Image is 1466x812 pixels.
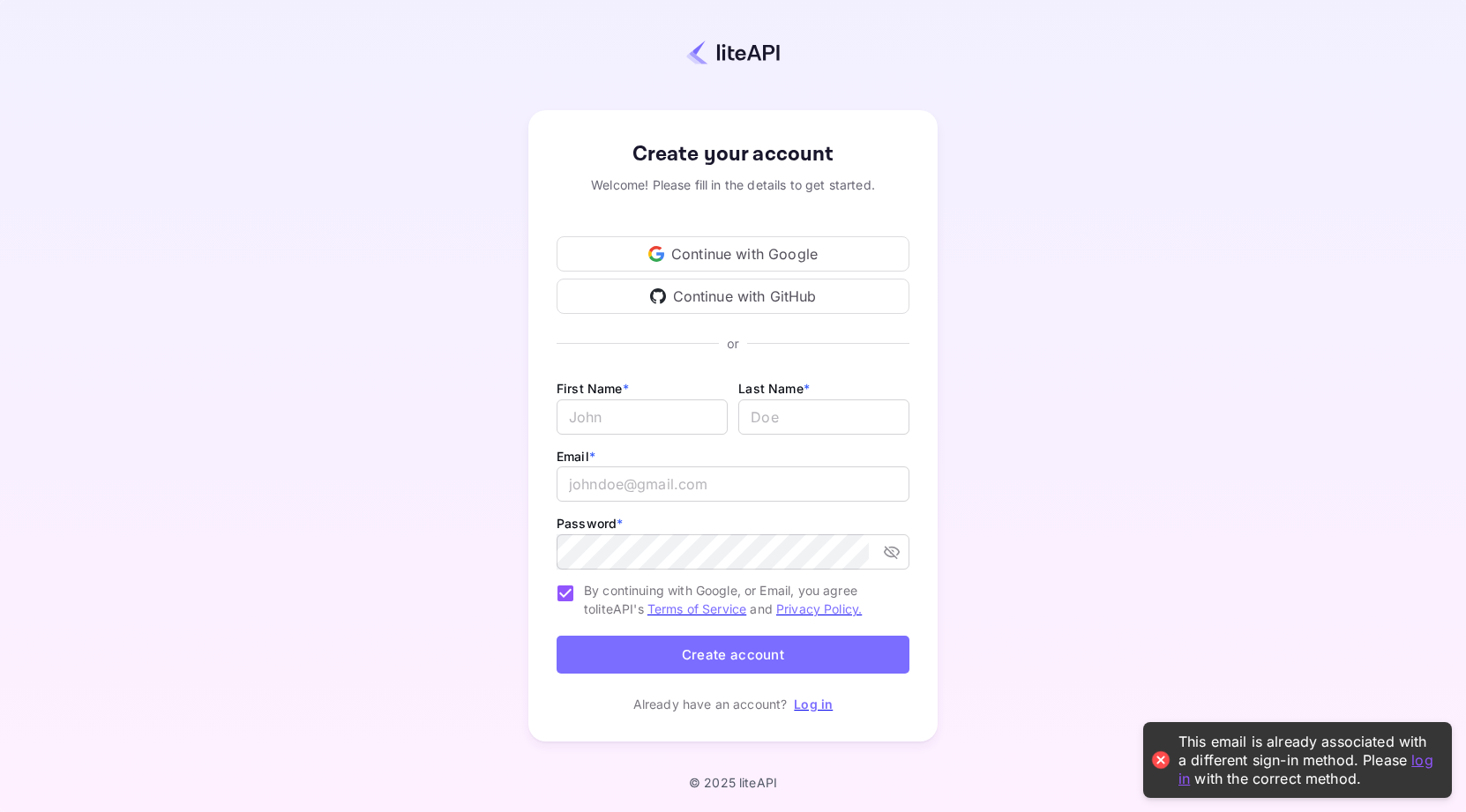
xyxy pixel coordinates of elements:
button: toggle password visibility [876,536,908,568]
a: Log in [794,697,833,711]
span: By continuing with Google, or Email, you agree to liteAPI's and [584,581,895,618]
div: Welcome! Please fill in the details to get started. [557,175,909,194]
label: Last Name [738,381,810,396]
img: liteapi [686,40,780,65]
a: Terms of Service [647,601,746,616]
label: Password [557,516,623,531]
div: Continue with Google [557,236,909,272]
div: Create your account [557,138,909,170]
label: First Name [557,381,629,396]
input: johndoe@gmail.com [557,466,909,502]
a: log in [1178,750,1433,786]
input: Doe [738,399,909,435]
button: Create account [557,636,909,674]
label: Email [557,449,595,464]
input: John [557,399,728,435]
div: Continue with GitHub [557,279,909,314]
a: Privacy Policy. [776,601,862,616]
div: This email is already associated with a different sign-in method. Please with the correct method. [1178,733,1434,787]
p: © 2025 liteAPI [689,775,777,790]
p: Already have an account? [633,695,788,713]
